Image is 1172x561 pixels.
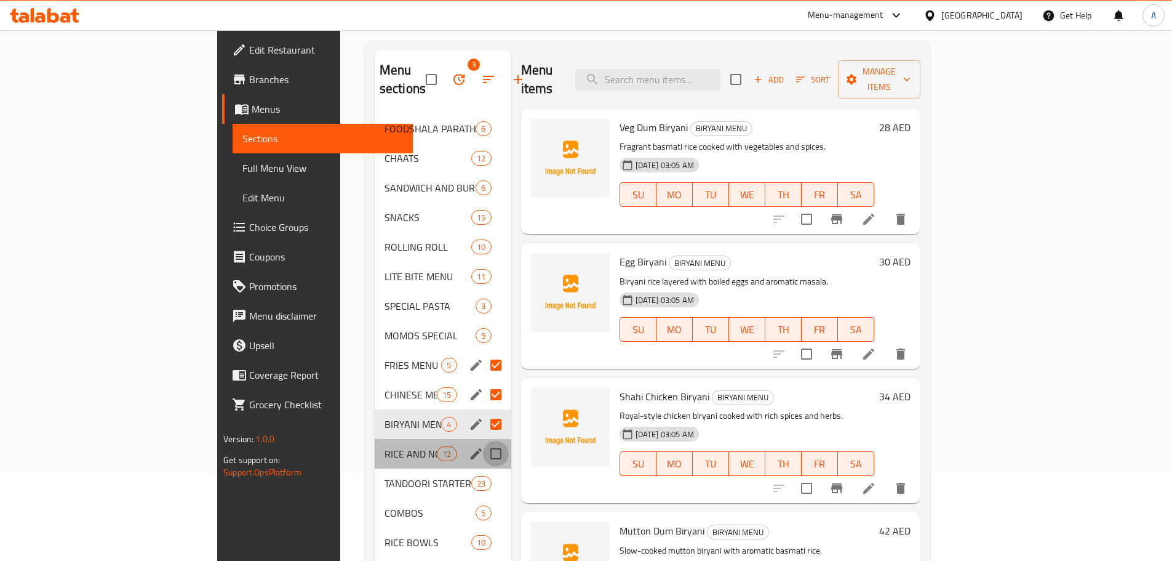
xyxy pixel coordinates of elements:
div: items [471,535,491,550]
div: items [437,446,456,461]
button: WE [729,317,765,342]
div: SNACKS15 [375,203,511,232]
span: Get support on: [223,452,280,468]
span: RICE BOWLS [385,535,471,550]
span: ROLLING ROLL [385,240,471,254]
button: SA [838,451,874,476]
a: Edit menu item [861,347,876,361]
div: MOMOS SPECIAL9 [375,321,511,350]
span: SU [625,186,652,204]
span: 6 [476,123,490,135]
div: items [476,506,491,520]
button: Branch-specific-item [822,474,851,503]
p: Slow-cooked mutton biryani with aromatic basmati rice. [620,543,874,559]
a: Menus [222,94,413,124]
button: FR [802,451,838,476]
span: MO [661,321,688,339]
span: Select to update [794,206,819,232]
span: COMBOS [385,506,476,520]
img: Shahi Chicken Biryani [531,388,610,467]
div: Menu-management [808,8,883,23]
p: Fragrant basmati rice cooked with vegetables and spices. [620,139,874,155]
a: Grocery Checklist [222,390,413,419]
span: Veg Dum Biryani [620,118,688,137]
span: BIRYANI MENU [712,390,773,405]
span: WE [734,186,760,204]
span: FOODSHALA PARATHA [385,121,476,136]
a: Coupons [222,242,413,272]
button: SU [620,317,656,342]
span: MO [661,186,688,204]
button: delete [886,339,915,369]
a: Edit Restaurant [222,35,413,65]
div: items [471,476,491,491]
a: Branches [222,65,413,94]
button: TU [693,182,729,207]
div: BIRYANI MENU [707,525,769,539]
h6: 42 AED [879,522,911,539]
span: Edit Restaurant [249,42,403,57]
span: 23 [472,478,490,490]
span: Coverage Report [249,368,403,382]
span: 12 [472,153,490,164]
button: edit [467,356,485,374]
button: Branch-specific-item [822,339,851,369]
h6: 34 AED [879,388,911,405]
div: CHAATS12 [375,143,511,173]
span: Edit Menu [242,190,403,205]
div: [GEOGRAPHIC_DATA] [941,9,1023,22]
button: edit [467,445,485,463]
span: Add [752,73,785,87]
span: Select to update [794,475,819,501]
span: 1.0.0 [255,431,274,447]
button: TH [765,182,802,207]
button: TH [765,317,802,342]
span: Manage items [848,64,911,95]
div: items [471,210,491,225]
span: TU [698,455,724,473]
span: FR [807,186,833,204]
span: 5 [442,360,456,371]
span: 3 [476,301,490,312]
span: CHINESE MENU [385,387,437,402]
span: Shahi Chicken Biryani [620,387,709,406]
span: 12 [437,448,456,460]
span: MOMOS SPECIAL [385,328,476,343]
button: WE [729,182,765,207]
button: SU [620,182,656,207]
span: TU [698,186,724,204]
span: SU [625,455,652,473]
div: CHAATS [385,151,471,166]
span: FRIES MENU [385,358,442,373]
button: SA [838,182,874,207]
span: Menu disclaimer [249,309,403,323]
img: Egg Biryani [531,253,610,332]
span: BIRYANI MENU [669,256,730,270]
div: items [476,180,491,195]
a: Full Menu View [233,153,413,183]
span: SA [843,455,869,473]
p: Biryani rice layered with boiled eggs and aromatic masala. [620,274,874,289]
span: WE [734,321,760,339]
button: Branch-specific-item [822,204,851,234]
button: edit [467,415,485,434]
div: FRIES MENU5edit [375,350,511,380]
span: TU [698,321,724,339]
div: RICE BOWLS10 [375,528,511,557]
span: Add item [749,70,788,89]
button: MO [656,182,693,207]
div: CHINESE MENU15edit [375,380,511,410]
span: Choice Groups [249,220,403,235]
a: Sections [233,124,413,153]
span: LITE BITE MENU [385,269,471,284]
div: items [441,417,456,432]
span: MO [661,455,688,473]
span: 4 [442,419,456,430]
h2: Menu items [521,61,560,98]
a: Coverage Report [222,360,413,390]
a: Edit Menu [233,183,413,212]
span: RICE AND NOODLES [385,446,437,461]
button: TH [765,451,802,476]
